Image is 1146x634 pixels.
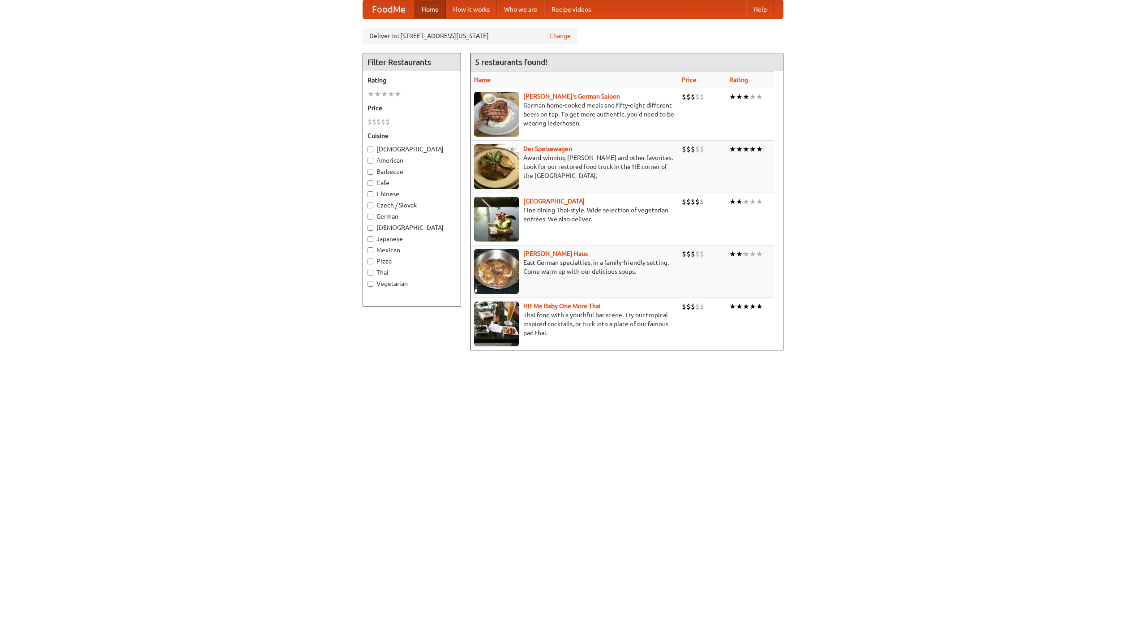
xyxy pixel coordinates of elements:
label: Barbecue [368,167,456,176]
a: [PERSON_NAME] Haus [523,250,588,257]
li: ★ [729,302,736,311]
li: $ [686,144,691,154]
label: [DEMOGRAPHIC_DATA] [368,223,456,232]
b: Der Speisewagen [523,145,572,152]
input: American [368,158,373,164]
input: Czech / Slovak [368,203,373,208]
label: Japanese [368,234,456,243]
li: $ [381,117,385,127]
a: How it works [446,0,497,18]
input: [DEMOGRAPHIC_DATA] [368,225,373,231]
label: Czech / Slovak [368,201,456,210]
li: ★ [756,144,763,154]
li: ★ [736,144,743,154]
img: satay.jpg [474,197,519,242]
label: American [368,156,456,165]
li: ★ [736,249,743,259]
a: Who we are [497,0,544,18]
li: $ [695,302,700,311]
img: babythai.jpg [474,302,519,346]
li: $ [700,197,704,207]
li: ★ [749,302,756,311]
li: $ [691,144,695,154]
li: $ [686,197,691,207]
li: $ [385,117,390,127]
li: $ [686,92,691,102]
li: $ [695,249,700,259]
img: kohlhaus.jpg [474,249,519,294]
li: ★ [374,89,381,99]
a: Help [746,0,774,18]
li: ★ [749,144,756,154]
label: Cafe [368,178,456,187]
li: ★ [743,302,749,311]
li: $ [700,302,704,311]
ng-pluralize: 5 restaurants found! [475,58,547,66]
a: Rating [729,76,748,83]
li: ★ [736,302,743,311]
label: Thai [368,268,456,277]
li: ★ [756,92,763,102]
li: $ [695,144,700,154]
li: $ [691,197,695,207]
a: Hit Me Baby One More Thai [523,302,601,310]
li: $ [691,92,695,102]
li: $ [682,92,686,102]
li: ★ [381,89,388,99]
h4: Filter Restaurants [363,53,461,71]
li: ★ [394,89,401,99]
h5: Rating [368,76,456,85]
li: $ [686,302,691,311]
li: ★ [736,92,743,102]
li: ★ [736,197,743,207]
li: $ [376,117,381,127]
input: Barbecue [368,169,373,175]
input: Thai [368,270,373,276]
input: Cafe [368,180,373,186]
li: ★ [368,89,374,99]
a: [PERSON_NAME]'s German Saloon [523,93,620,100]
label: Pizza [368,257,456,266]
a: Name [474,76,491,83]
li: $ [695,92,700,102]
li: ★ [749,249,756,259]
a: Change [549,31,571,40]
li: ★ [743,92,749,102]
li: ★ [756,249,763,259]
li: ★ [729,249,736,259]
li: ★ [743,249,749,259]
li: ★ [743,197,749,207]
input: Japanese [368,236,373,242]
label: [DEMOGRAPHIC_DATA] [368,145,456,154]
img: speisewagen.jpg [474,144,519,189]
li: $ [686,249,691,259]
p: Fine dining Thai-style. Wide selection of vegetarian entrées. We also deliver. [474,206,675,224]
a: Recipe videos [544,0,598,18]
a: Price [682,76,697,83]
label: German [368,212,456,221]
li: $ [682,302,686,311]
h5: Cuisine [368,131,456,140]
li: $ [682,249,686,259]
img: esthers.jpg [474,92,519,137]
li: $ [691,249,695,259]
p: Thai food with a youthful bar scene. Try our tropical inspired cocktails, or tuck into a plate of... [474,311,675,337]
li: ★ [756,302,763,311]
input: German [368,214,373,220]
li: ★ [729,144,736,154]
input: Pizza [368,259,373,264]
a: Home [415,0,446,18]
a: [GEOGRAPHIC_DATA] [523,198,585,205]
li: ★ [729,197,736,207]
li: $ [700,249,704,259]
li: $ [695,197,700,207]
label: Mexican [368,246,456,254]
li: ★ [729,92,736,102]
p: German home-cooked meals and fifty-eight different beers on tap. To get more authentic, you'd nee... [474,101,675,128]
h5: Price [368,104,456,112]
li: $ [372,117,376,127]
